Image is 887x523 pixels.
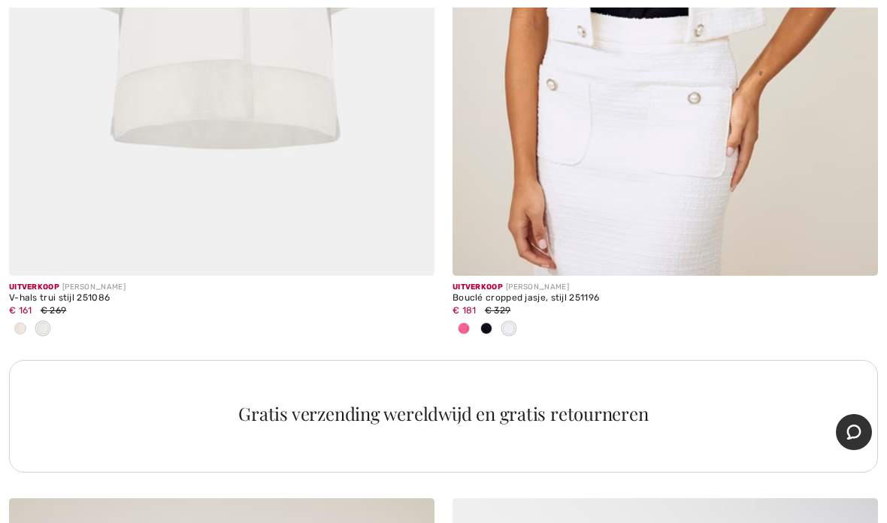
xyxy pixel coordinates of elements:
div: Roze [453,317,475,342]
font: Uitverkoop [453,283,503,292]
font: [PERSON_NAME] [506,283,569,292]
font: € 269 [41,305,67,316]
iframe: Opent een widget waarin u kunt chatten met een van onze agenten [836,414,872,452]
font: € 161 [9,305,32,316]
font: Uitverkoop [9,283,59,292]
div: Zwart [475,317,498,342]
font: [PERSON_NAME] [62,283,126,292]
font: € 329 [485,305,511,316]
font: V-hals trui stijl 251086 [9,292,110,303]
font: Gratis verzending wereldwijd en gratis retourneren [238,401,648,425]
div: Gebroken wit [498,317,520,342]
font: Bouclé cropped jasje, stijl 251196 [453,292,599,303]
font: € 181 [453,305,477,316]
div: Vanille [32,317,54,342]
div: Maansteen [9,317,32,342]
